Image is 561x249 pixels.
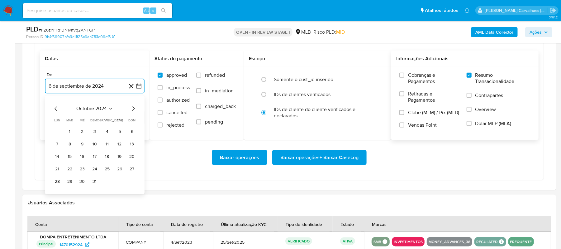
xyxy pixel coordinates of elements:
[234,28,292,37] p: OPEN - IN REVIEW STAGE I
[26,24,39,34] b: PLD
[425,7,458,14] span: Atalhos rápidos
[295,29,311,36] div: MLB
[464,8,470,13] a: Notificações
[485,7,548,13] p: sara.carvalhaes@mercadopago.com.br
[336,28,345,36] span: MID
[530,27,542,37] span: Ações
[23,7,172,15] input: Pesquise usuários ou casos...
[471,27,518,37] button: AML Data Collector
[313,29,345,36] span: Risco PLD:
[475,27,513,37] b: AML Data Collector
[549,15,558,20] span: 3.161.2
[45,34,115,40] a: 9b4f56907bfb9e11f25c6ab783e06ef8
[550,7,556,14] a: Sair
[144,7,149,13] span: Alt
[152,7,154,13] span: s
[27,200,551,206] h2: Usuários Associados
[525,27,552,37] button: Ações
[39,27,95,33] span: # FZ6zYFiid1DN1vrfvq2ANTGP
[157,6,170,15] button: search-icon
[26,34,43,40] b: Person ID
